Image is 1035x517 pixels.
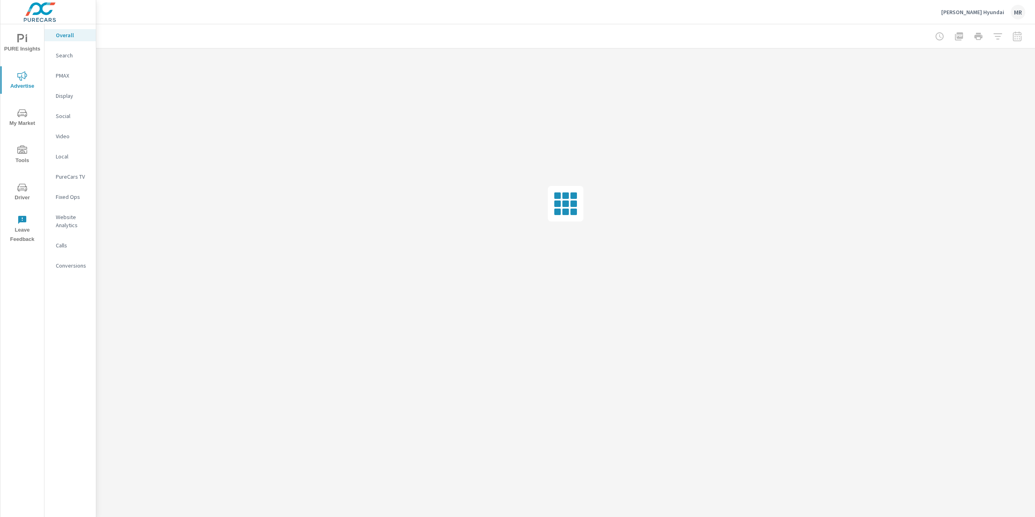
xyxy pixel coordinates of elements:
p: PureCars TV [56,173,89,181]
span: Tools [3,146,42,165]
div: Social [44,110,96,122]
p: [PERSON_NAME] Hyundai [941,8,1004,16]
p: Local [56,152,89,160]
div: Search [44,49,96,61]
span: My Market [3,108,42,128]
span: Leave Feedback [3,215,42,244]
p: Website Analytics [56,213,89,229]
p: Fixed Ops [56,193,89,201]
div: nav menu [0,24,44,247]
p: Social [56,112,89,120]
div: Website Analytics [44,211,96,231]
p: Conversions [56,262,89,270]
div: Calls [44,239,96,251]
p: PMAX [56,72,89,80]
div: Local [44,150,96,162]
span: PURE Insights [3,34,42,54]
div: Video [44,130,96,142]
div: PMAX [44,70,96,82]
div: Overall [44,29,96,41]
span: Advertise [3,71,42,91]
div: MR [1011,5,1025,19]
div: PureCars TV [44,171,96,183]
div: Display [44,90,96,102]
div: Conversions [44,260,96,272]
p: Overall [56,31,89,39]
p: Calls [56,241,89,249]
div: Fixed Ops [44,191,96,203]
p: Search [56,51,89,59]
p: Video [56,132,89,140]
span: Driver [3,183,42,203]
p: Display [56,92,89,100]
